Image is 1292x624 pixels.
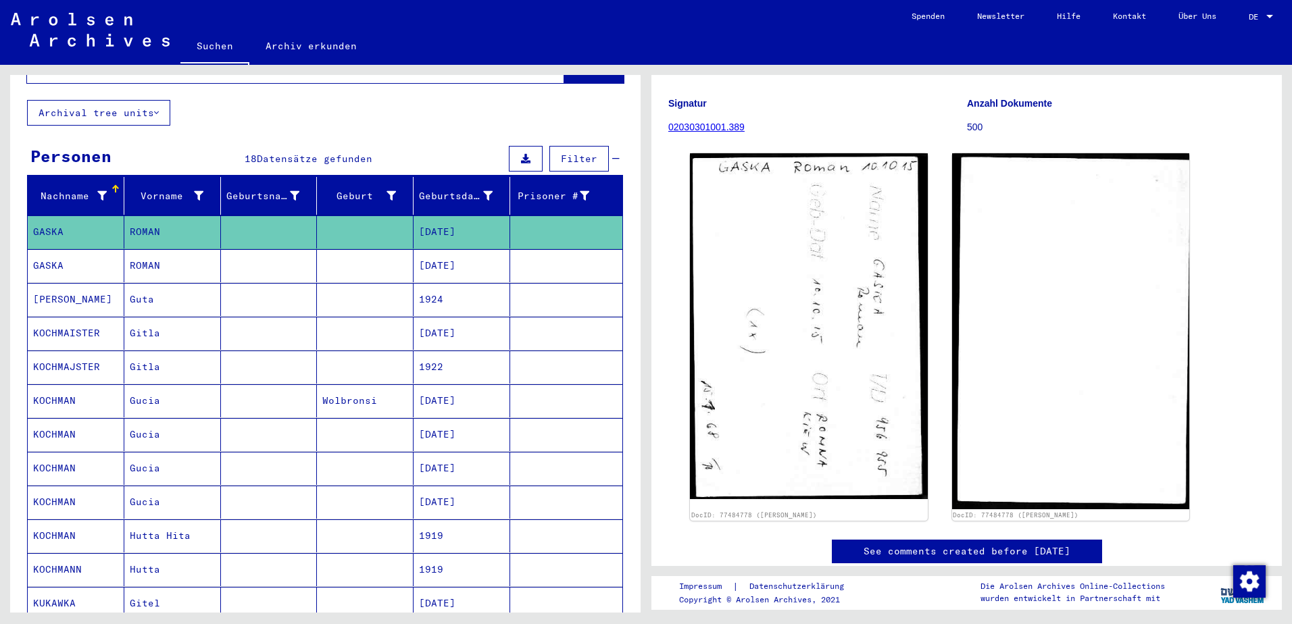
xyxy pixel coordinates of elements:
img: 001.jpg [690,153,928,499]
div: Vorname [130,189,203,203]
a: DocID: 77484778 ([PERSON_NAME]) [953,511,1078,519]
b: Signatur [668,98,707,109]
mat-cell: Gucia [124,384,221,417]
mat-cell: KOCHMAJSTER [28,350,124,384]
a: Datenschutzerklärung [739,579,860,594]
mat-cell: KOCHMAN [28,452,124,485]
mat-cell: Guta [124,283,221,316]
div: Personen [30,144,111,168]
a: 02030301001.389 [668,122,745,132]
img: 002.jpg [952,153,1190,509]
mat-header-cell: Geburtsdatum [414,177,510,215]
mat-header-cell: Vorname [124,177,221,215]
mat-cell: [DATE] [414,384,510,417]
div: Geburtsdatum [419,185,510,207]
img: yv_logo.png [1218,575,1268,609]
mat-cell: Gitla [124,350,221,384]
div: Geburt‏ [322,189,396,203]
a: Suchen [180,30,249,65]
a: DocID: 77484778 ([PERSON_NAME]) [691,511,817,519]
div: Geburtsdatum [419,189,493,203]
p: 500 [967,120,1265,134]
mat-cell: KOCHMAN [28,384,124,417]
mat-header-cell: Nachname [28,177,124,215]
mat-cell: [DATE] [414,317,510,350]
span: Filter [561,153,597,165]
mat-cell: Hutta [124,553,221,586]
div: Geburt‏ [322,185,413,207]
mat-cell: [DATE] [414,587,510,620]
mat-header-cell: Prisoner # [510,177,622,215]
mat-cell: Hutta Hita [124,519,221,552]
div: Vorname [130,185,220,207]
div: | [679,579,860,594]
img: Zustimmung ändern [1233,565,1266,598]
b: Anzahl Dokumente [967,98,1052,109]
p: wurden entwickelt in Partnerschaft mit [980,592,1165,604]
mat-cell: Gitla [124,317,221,350]
div: Nachname [33,189,107,203]
img: Arolsen_neg.svg [11,13,170,47]
mat-cell: GASKA [28,215,124,249]
mat-cell: ROMAN [124,249,221,282]
mat-cell: KOCHMAN [28,486,124,519]
span: Datensätze gefunden [257,153,372,165]
mat-cell: Wolbronsi [317,384,414,417]
a: Impressum [679,579,732,594]
mat-cell: ROMAN [124,215,221,249]
div: Prisoner # [516,189,589,203]
p: Die Arolsen Archives Online-Collections [980,580,1165,592]
mat-cell: [DATE] [414,249,510,282]
mat-cell: [DATE] [414,215,510,249]
a: Archiv erkunden [249,30,373,62]
button: Filter [549,146,609,172]
mat-cell: [DATE] [414,418,510,451]
mat-cell: [DATE] [414,486,510,519]
div: Geburtsname [226,189,300,203]
button: Archival tree units [27,100,170,126]
mat-cell: Gitel [124,587,221,620]
div: Prisoner # [516,185,606,207]
div: Geburtsname [226,185,317,207]
span: DE [1249,12,1264,22]
mat-cell: KOCHMAN [28,519,124,552]
span: 18 [245,153,257,165]
mat-cell: 1919 [414,519,510,552]
mat-cell: Gucia [124,486,221,519]
mat-cell: GASKA [28,249,124,282]
mat-header-cell: Geburt‏ [317,177,414,215]
div: Nachname [33,185,124,207]
mat-cell: Gucia [124,452,221,485]
mat-cell: KOCHMAISTER [28,317,124,350]
p: Copyright © Arolsen Archives, 2021 [679,594,860,606]
mat-cell: 1922 [414,350,510,384]
mat-cell: 1919 [414,553,510,586]
mat-cell: [PERSON_NAME] [28,283,124,316]
mat-cell: 1924 [414,283,510,316]
mat-cell: KUKAWKA [28,587,124,620]
mat-cell: KOCHMAN [28,418,124,451]
mat-cell: Gucia [124,418,221,451]
mat-cell: KOCHMANN [28,553,124,586]
a: See comments created before [DATE] [864,544,1070,558]
mat-header-cell: Geburtsname [221,177,318,215]
mat-cell: [DATE] [414,452,510,485]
